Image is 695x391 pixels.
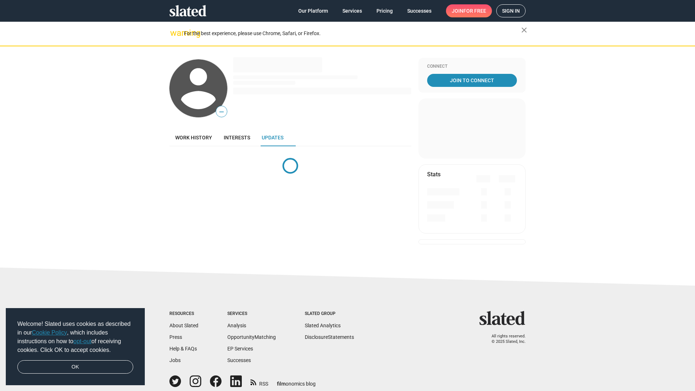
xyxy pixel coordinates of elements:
a: Our Platform [292,4,334,17]
div: Services [227,311,276,317]
span: Interests [224,135,250,140]
div: Resources [169,311,198,317]
a: Joinfor free [446,4,492,17]
a: About Slated [169,323,198,328]
a: Work history [169,129,218,146]
span: Welcome! Slated uses cookies as described in our , which includes instructions on how to of recei... [17,320,133,354]
a: Services [337,4,368,17]
a: opt-out [73,338,92,344]
a: Cookie Policy [32,329,67,336]
a: EP Services [227,346,253,352]
a: RSS [250,376,268,387]
mat-icon: warning [170,29,179,37]
a: Slated Analytics [305,323,341,328]
a: Successes [401,4,437,17]
a: Join To Connect [427,74,517,87]
a: Jobs [169,357,181,363]
span: Updates [262,135,283,140]
span: Work history [175,135,212,140]
a: Press [169,334,182,340]
div: For the best experience, please use Chrome, Safari, or Firefox. [184,29,521,38]
p: All rights reserved. © 2025 Slated, Inc. [484,334,526,344]
a: Interests [218,129,256,146]
span: Services [342,4,362,17]
div: Connect [427,64,517,70]
span: film [277,381,286,387]
a: Help & FAQs [169,346,197,352]
span: Pricing [376,4,393,17]
a: DisclosureStatements [305,334,354,340]
span: for free [463,4,486,17]
span: Join To Connect [429,74,515,87]
mat-icon: close [520,26,528,34]
span: Sign in [502,5,520,17]
a: Updates [256,129,289,146]
span: Join [452,4,486,17]
a: filmonomics blog [277,375,316,387]
a: dismiss cookie message [17,360,133,374]
div: cookieconsent [6,308,145,386]
a: OpportunityMatching [227,334,276,340]
span: — [216,107,227,117]
span: Successes [407,4,431,17]
a: Successes [227,357,251,363]
mat-card-title: Stats [427,171,441,178]
span: Our Platform [298,4,328,17]
a: Analysis [227,323,246,328]
div: Slated Group [305,311,354,317]
a: Sign in [496,4,526,17]
a: Pricing [371,4,399,17]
